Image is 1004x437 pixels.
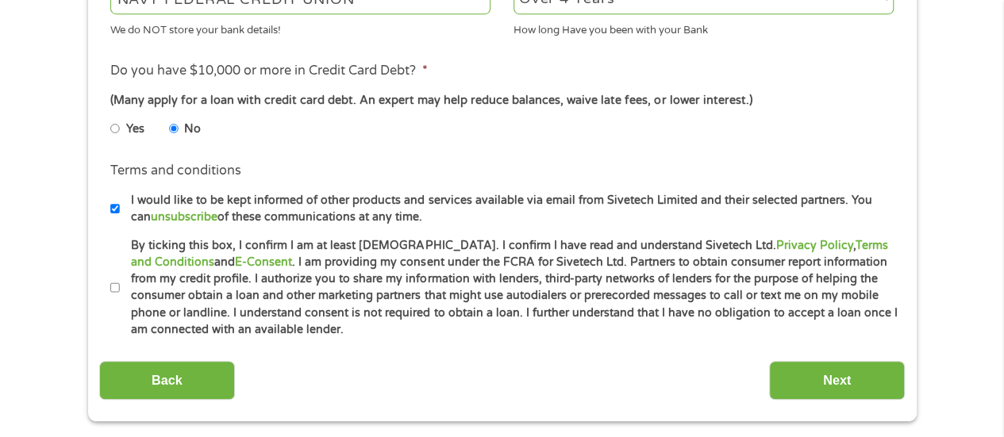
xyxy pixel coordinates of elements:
input: Next [769,361,905,400]
a: E-Consent [235,255,292,269]
label: Yes [126,121,144,138]
label: Terms and conditions [110,163,241,179]
a: Privacy Policy [775,239,852,252]
div: How long Have you been with your Bank [514,17,894,38]
label: Do you have $10,000 or more in Credit Card Debt? [110,63,427,79]
div: (Many apply for a loan with credit card debt. An expert may help reduce balances, waive late fees... [110,92,893,109]
label: No [184,121,201,138]
div: We do NOT store your bank details! [110,17,490,38]
a: Terms and Conditions [131,239,887,269]
a: unsubscribe [151,210,217,224]
input: Back [99,361,235,400]
label: I would like to be kept informed of other products and services available via email from Sivetech... [120,192,898,226]
label: By ticking this box, I confirm I am at least [DEMOGRAPHIC_DATA]. I confirm I have read and unders... [120,237,898,339]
